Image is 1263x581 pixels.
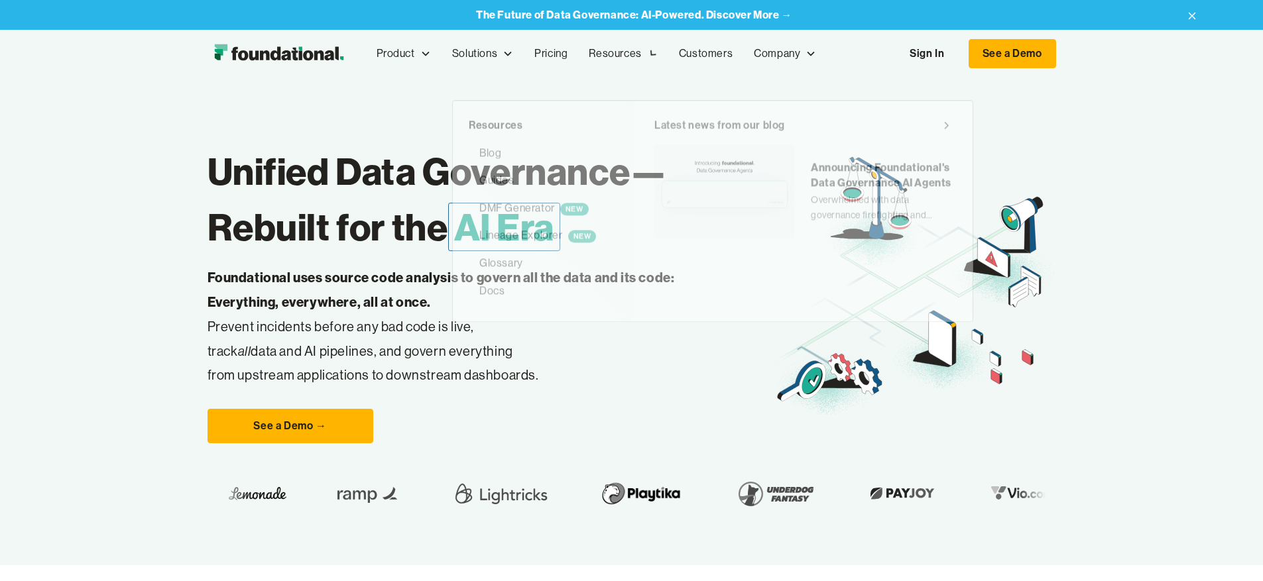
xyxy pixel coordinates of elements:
div: Docs [479,282,505,299]
div: Product [366,32,442,76]
a: Sign In [896,40,957,68]
strong: Foundational uses source code analysis to govern all the data and its code: Everything, everywher... [208,269,675,310]
iframe: Chat Widget [1197,517,1263,581]
img: Vio.com [984,483,1061,503]
div: Resources [578,32,668,76]
div: Guides [479,172,514,189]
a: DMF GeneratorNEW [469,194,617,222]
a: See a Demo [969,39,1056,68]
img: Foundational Logo [208,40,350,67]
a: Customers [668,32,743,76]
a: The Future of Data Governance: AI-Powered. Discover More → [476,9,792,21]
img: Payjoy [863,483,941,503]
div: Latest news from our blog [654,117,785,134]
div: Lineage Explorer [479,227,596,244]
div: Glossary [479,254,523,272]
div: Announcing Foundational's Data Governance AI Agents [811,160,951,190]
p: Prevent incidents before any bad code is live, track data and AI pipelines, and govern everything... [208,266,717,388]
strong: The Future of Data Governance: AI-Powered. Discover More → [476,8,792,21]
div: Company [743,32,827,76]
div: Resources [469,117,617,134]
div: DMF Generator [479,199,589,217]
a: Glossary [469,249,617,277]
div: Solutions [452,45,497,62]
a: Guides [469,166,617,194]
a: Pricing [524,32,578,76]
img: Lightricks [451,475,552,512]
div: Resources [589,45,641,62]
div: Company [754,45,800,62]
a: Blog [469,139,617,167]
nav: Resources [452,100,973,322]
a: See a Demo → [208,409,373,443]
a: Announcing Foundational's Data Governance AI AgentsOverwhelmed with data governance firefighting ... [654,144,951,238]
a: Lineage ExplorerNEW [469,222,617,250]
span: NEW [568,231,597,243]
img: Lemonade [229,483,286,503]
img: Playtika [594,475,689,512]
h1: Unified Data Governance— Rebuilt for the [208,144,773,255]
div: Solutions [442,32,524,76]
a: home [208,40,350,67]
a: Latest news from our blog [654,117,951,134]
a: Docs [469,277,617,305]
div: Overwhelmed with data governance firefighting and never-ending struggles with a long list of requ... [811,192,951,222]
img: Ramp [329,475,408,512]
span: AI Era [448,203,561,251]
div: Blog [479,144,501,162]
div: Product [377,45,415,62]
img: Underdog Fantasy [731,475,821,512]
span: NEW [560,203,589,215]
em: all [238,343,251,359]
